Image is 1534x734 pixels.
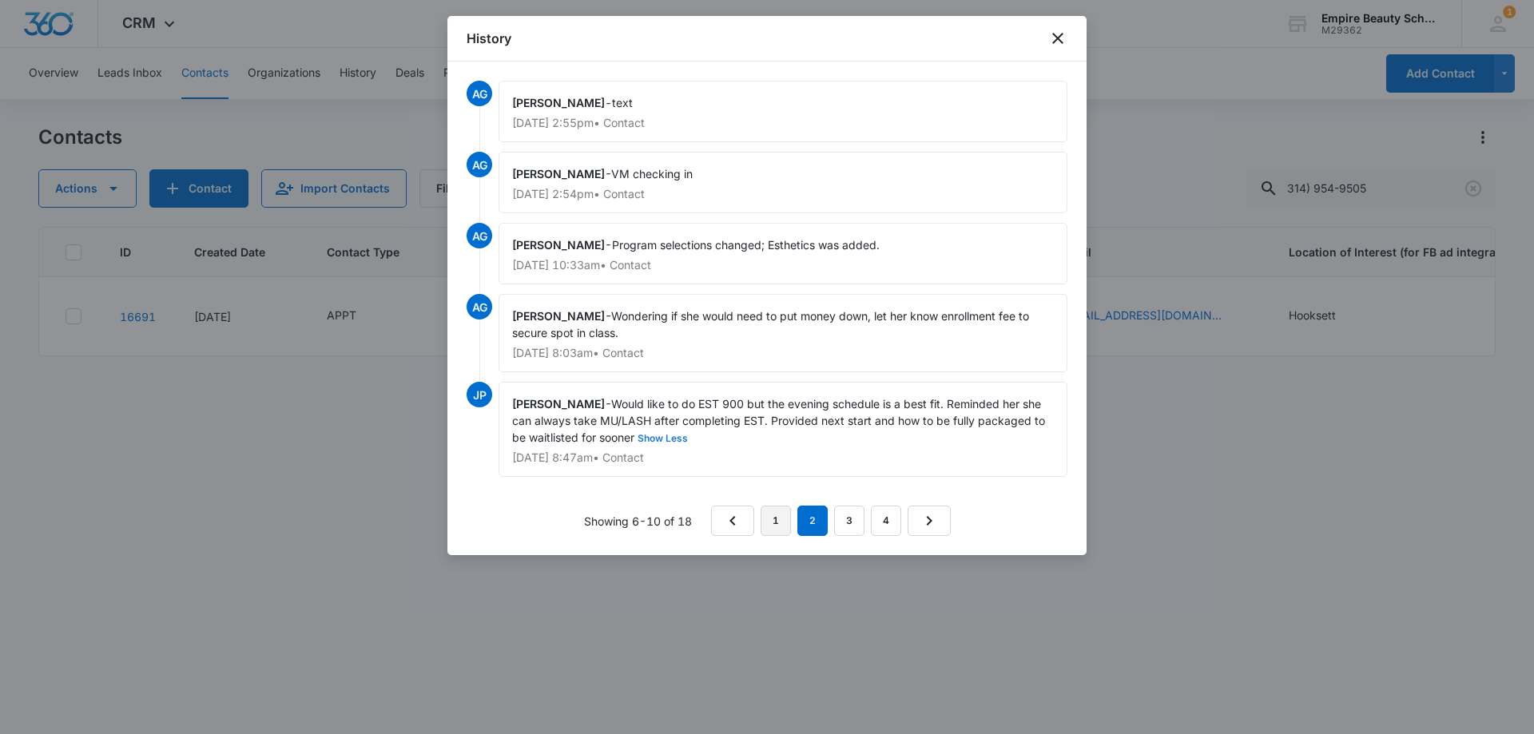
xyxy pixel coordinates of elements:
[512,188,1054,200] p: [DATE] 2:54pm • Contact
[512,96,605,109] span: [PERSON_NAME]
[834,506,864,536] a: Page 3
[908,506,951,536] a: Next Page
[512,452,1054,463] p: [DATE] 8:47am • Contact
[512,238,605,252] span: [PERSON_NAME]
[1048,29,1067,48] button: close
[512,397,605,411] span: [PERSON_NAME]
[499,152,1067,213] div: -
[512,309,605,323] span: [PERSON_NAME]
[612,238,880,252] span: Program selections changed; Esthetics was added.
[512,309,1032,339] span: Wondering if she would need to put money down, let her know enrollment fee to secure spot in class.
[499,294,1067,372] div: -
[871,506,901,536] a: Page 4
[467,152,492,177] span: AG
[611,167,693,181] span: VM checking in
[467,294,492,319] span: AG
[499,81,1067,142] div: -
[499,223,1067,284] div: -
[797,506,828,536] em: 2
[612,96,633,109] span: text
[467,223,492,248] span: AG
[512,260,1054,271] p: [DATE] 10:33am • Contact
[467,382,492,407] span: JP
[584,513,692,530] p: Showing 6-10 of 18
[761,506,791,536] a: Page 1
[634,434,691,443] button: Show Less
[512,347,1054,359] p: [DATE] 8:03am • Contact
[499,382,1067,477] div: -
[467,29,511,48] h1: History
[711,506,754,536] a: Previous Page
[512,397,1048,444] span: Would like to do EST 900 but the evening schedule is a best fit. Reminded her she can always take...
[512,117,1054,129] p: [DATE] 2:55pm • Contact
[467,81,492,106] span: AG
[512,167,605,181] span: [PERSON_NAME]
[711,506,951,536] nav: Pagination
